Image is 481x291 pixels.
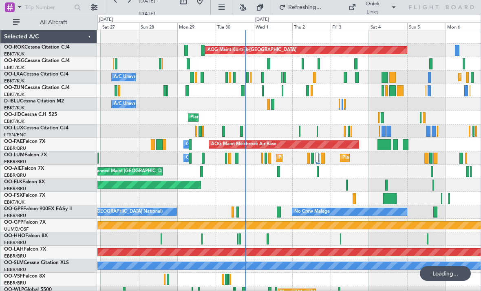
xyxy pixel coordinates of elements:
[186,138,241,151] div: Owner Melsbroek Air Base
[177,22,216,30] div: Mon 29
[4,233,48,238] a: OO-HHOFalcon 8X
[4,159,26,165] a: EBBR/BRU
[4,85,24,90] span: OO-ZUN
[4,226,29,232] a: UUMO/OSF
[101,22,139,30] div: Sat 27
[4,207,23,211] span: OO-GPE
[4,274,23,279] span: OO-VSF
[4,280,26,286] a: EBBR/BRU
[93,165,221,178] div: Planned Maint [GEOGRAPHIC_DATA] ([GEOGRAPHIC_DATA])
[344,1,401,14] button: Quick Links
[4,112,57,117] a: OO-JIDCessna CJ1 525
[4,99,64,104] a: D-IBLUCessna Citation M2
[4,274,45,279] a: OO-VSFFalcon 8X
[4,64,24,71] a: EBKT/KJK
[4,72,68,77] a: OO-LXACessna Citation CJ4
[294,206,330,218] div: No Crew Malaga
[4,126,68,131] a: OO-LUXCessna Citation CJ4
[4,186,26,192] a: EBBR/BRU
[4,85,70,90] a: OO-ZUNCessna Citation CJ4
[4,233,25,238] span: OO-HHO
[4,260,24,265] span: OO-SLM
[4,220,23,225] span: OO-GPP
[4,145,26,151] a: EBBR/BRU
[114,71,148,83] div: A/C Unavailable
[4,253,26,259] a: EBBR/BRU
[4,260,69,265] a: OO-SLMCessna Citation XLS
[255,16,269,23] div: [DATE]
[275,1,324,14] button: Refreshing...
[4,139,23,144] span: OO-FAE
[4,240,26,246] a: EBBR/BRU
[292,22,331,30] div: Thu 2
[114,98,244,110] div: A/C Unavailable [GEOGRAPHIC_DATA]-[GEOGRAPHIC_DATA]
[4,51,24,57] a: EBKT/KJK
[287,4,322,10] span: Refreshing...
[4,207,72,211] a: OO-GPEFalcon 900EX EASy II
[4,193,23,198] span: OO-FSX
[4,247,46,252] a: OO-LAHFalcon 7X
[4,220,46,225] a: OO-GPPFalcon 7X
[4,45,24,50] span: OO-ROK
[4,72,23,77] span: OO-LXA
[4,112,21,117] span: OO-JID
[99,16,113,23] div: [DATE]
[186,152,241,164] div: Owner Melsbroek Air Base
[4,91,24,98] a: EBKT/KJK
[369,22,407,30] div: Sat 4
[4,172,26,178] a: EBBR/BRU
[4,153,47,158] a: OO-LUMFalcon 7X
[4,78,24,84] a: EBKT/KJK
[407,22,446,30] div: Sun 5
[254,22,292,30] div: Wed 1
[4,180,22,184] span: OO-ELK
[4,166,44,171] a: OO-AIEFalcon 7X
[4,105,24,111] a: EBKT/KJK
[139,22,177,30] div: Sun 28
[4,139,45,144] a: OO-FAEFalcon 7X
[4,267,26,273] a: EBBR/BRU
[4,45,70,50] a: OO-ROKCessna Citation CJ4
[4,126,23,131] span: OO-LUX
[4,193,45,198] a: OO-FSXFalcon 7X
[4,166,22,171] span: OO-AIE
[4,58,70,63] a: OO-NSGCessna Citation CJ4
[9,16,88,29] button: All Aircraft
[4,213,26,219] a: EBBR/BRU
[4,180,45,184] a: OO-ELKFalcon 8X
[331,22,369,30] div: Fri 3
[21,20,86,25] span: All Aircraft
[25,1,72,13] input: Trip Number
[4,199,24,205] a: EBKT/KJK
[278,152,426,164] div: Planned Maint [GEOGRAPHIC_DATA] ([GEOGRAPHIC_DATA] National)
[207,44,296,56] div: AOG Maint Kortrijk-[GEOGRAPHIC_DATA]
[4,118,24,124] a: EBKT/KJK
[4,247,24,252] span: OO-LAH
[4,153,24,158] span: OO-LUM
[4,99,20,104] span: D-IBLU
[4,132,26,138] a: LFSN/ENC
[4,58,24,63] span: OO-NSG
[216,22,254,30] div: Tue 30
[420,266,471,281] div: Loading...
[190,111,285,124] div: Planned Maint Kortrijk-[GEOGRAPHIC_DATA]
[211,138,276,151] div: AOG Maint Melsbroek Air Base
